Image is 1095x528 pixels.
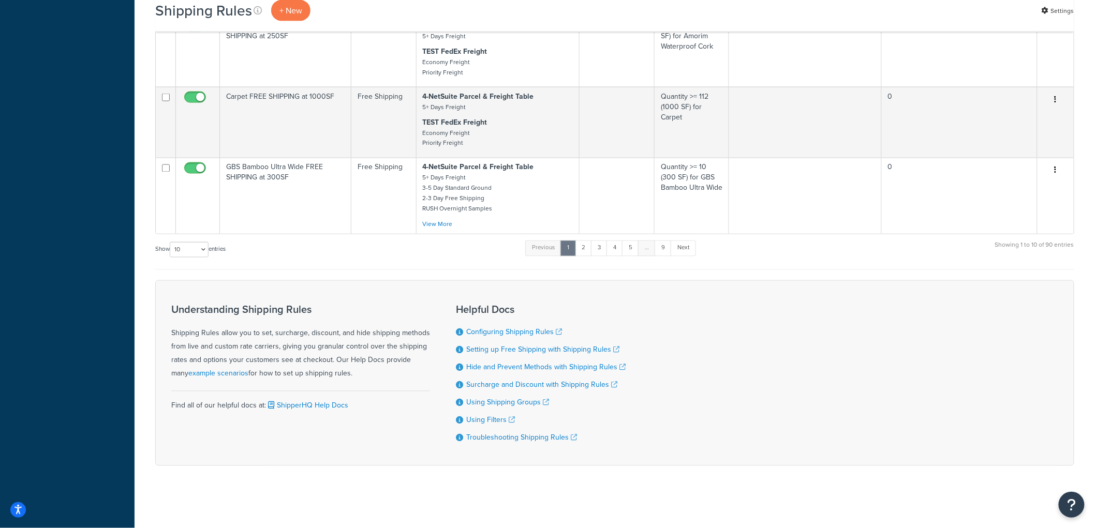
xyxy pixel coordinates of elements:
[351,158,417,234] td: Free Shipping
[995,239,1074,262] div: Showing 1 to 10 of 90 entries
[575,240,592,256] a: 2
[638,240,656,256] a: …
[622,240,639,256] a: 5
[560,240,576,256] a: 1
[220,87,351,158] td: Carpet FREE SHIPPING at 1000SF
[671,240,696,256] a: Next
[220,158,351,234] td: GBS Bamboo Ultra Wide FREE SHIPPING at 300SF
[170,242,209,258] select: Showentries
[155,1,252,21] h1: Shipping Rules
[171,304,430,381] div: Shipping Rules allow you to set, surcharge, discount, and hide shipping methods from live and cus...
[423,91,534,102] strong: 4-NetSuite Parcel & Freight Table
[423,173,493,214] small: 5+ Days Freight 3-5 Day Standard Ground 2-3 Day Free Shipping RUSH Overnight Samples
[466,397,549,408] a: Using Shipping Groups
[466,415,515,426] a: Using Filters
[466,362,626,373] a: Hide and Prevent Methods with Shipping Rules
[591,240,608,256] a: 3
[266,400,348,411] a: ShipperHQ Help Docs
[882,158,1038,234] td: 0
[423,57,470,77] small: Economy Freight Priority Freight
[466,344,619,355] a: Setting up Free Shipping with Shipping Rules
[882,16,1038,87] td: 0
[1042,4,1074,18] a: Settings
[882,87,1038,158] td: 0
[423,117,487,128] strong: TEST FedEx Freight
[655,240,672,256] a: 9
[423,220,453,229] a: View More
[525,240,561,256] a: Previous
[1059,492,1085,518] button: Open Resource Center
[351,87,417,158] td: Free Shipping
[423,128,470,148] small: Economy Freight Priority Freight
[188,368,248,379] a: example scenarios
[466,380,617,390] a: Surcharge and Discount with Shipping Rules
[171,304,430,315] h3: Understanding Shipping Rules
[351,16,417,87] td: Free Shipping
[423,162,534,173] strong: 4-NetSuite Parcel & Freight Table
[655,158,729,234] td: Quantity >= 10 (300 SF) for GBS Bamboo Ultra Wide
[423,102,466,112] small: 5+ Days Freight
[155,242,226,258] label: Show entries
[655,16,729,87] td: Quantity >= 13 (250 SF) for Amorim Waterproof Cork
[456,304,626,315] h3: Helpful Docs
[466,327,562,338] a: Configuring Shipping Rules
[423,32,466,41] small: 5+ Days Freight
[655,87,729,158] td: Quantity >= 112 (1000 SF) for Carpet
[466,432,577,443] a: Troubleshooting Shipping Rules
[220,16,351,87] td: Amorim Waterproof Cork FREE SHIPPING at 250SF
[171,391,430,413] div: Find all of our helpful docs at:
[423,46,487,57] strong: TEST FedEx Freight
[606,240,623,256] a: 4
